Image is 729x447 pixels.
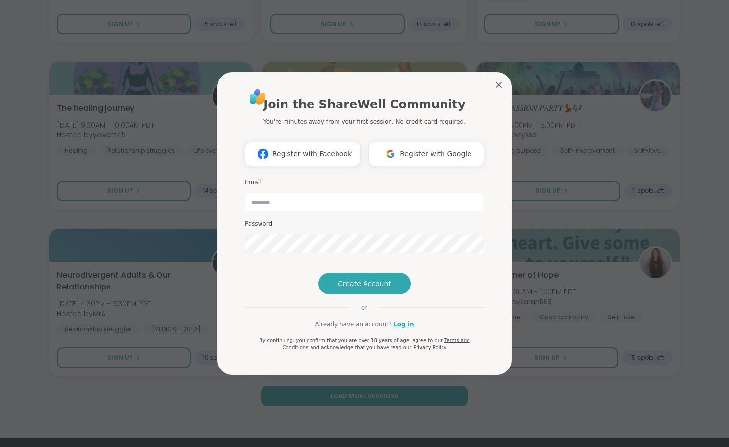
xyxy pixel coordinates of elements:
[254,145,272,163] img: ShareWell Logomark
[259,338,443,343] span: By continuing, you confirm that you are over 18 years of age, agree to our
[282,338,469,350] a: Terms and Conditions
[315,320,391,329] span: Already have an account?
[263,117,466,126] p: You're minutes away from your first session. No credit card required.
[349,302,380,312] span: or
[245,142,361,166] button: Register with Facebook
[318,273,411,294] button: Create Account
[263,96,465,113] h1: Join the ShareWell Community
[381,145,400,163] img: ShareWell Logomark
[310,345,411,350] span: and acknowledge that you have read our
[272,149,352,159] span: Register with Facebook
[245,178,484,186] h3: Email
[368,142,484,166] button: Register with Google
[245,220,484,228] h3: Password
[338,279,391,289] span: Create Account
[413,345,446,350] a: Privacy Policy
[393,320,414,329] a: Log in
[400,149,471,159] span: Register with Google
[247,86,269,108] img: ShareWell Logo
